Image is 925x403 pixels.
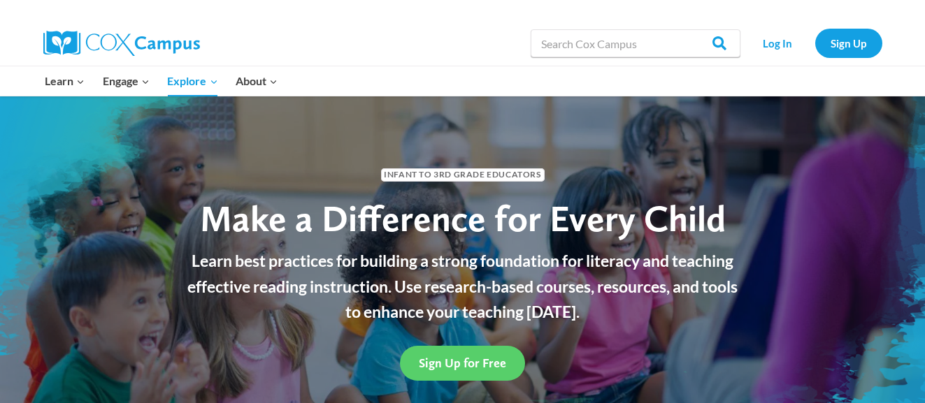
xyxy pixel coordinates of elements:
[43,31,200,56] img: Cox Campus
[419,356,506,370] span: Sign Up for Free
[815,29,882,57] a: Sign Up
[236,72,278,90] span: About
[381,168,545,182] span: Infant to 3rd Grade Educators
[747,29,882,57] nav: Secondary Navigation
[200,196,726,240] span: Make a Difference for Every Child
[400,346,525,380] a: Sign Up for Free
[531,29,740,57] input: Search Cox Campus
[180,248,746,325] p: Learn best practices for building a strong foundation for literacy and teaching effective reading...
[103,72,150,90] span: Engage
[747,29,808,57] a: Log In
[167,72,217,90] span: Explore
[36,66,287,96] nav: Primary Navigation
[45,72,85,90] span: Learn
